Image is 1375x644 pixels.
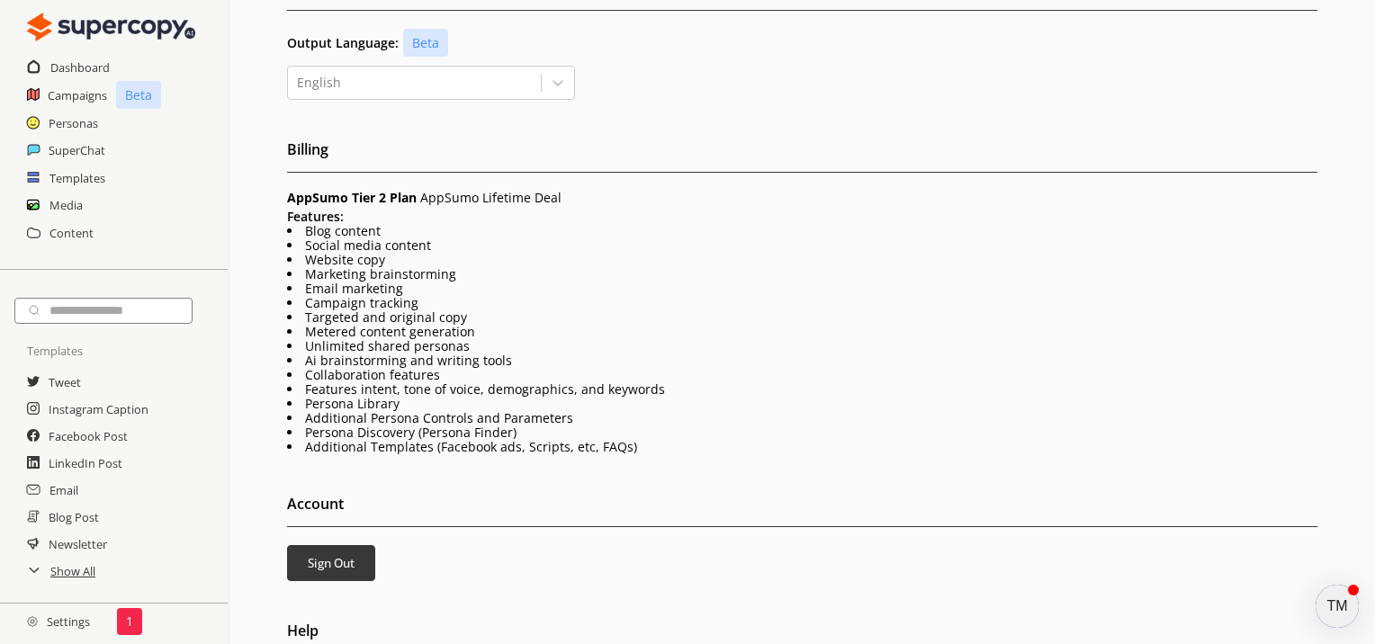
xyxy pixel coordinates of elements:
p: Beta [116,81,161,109]
a: Tweet [49,369,81,396]
b: Features: [287,208,344,225]
p: Beta [403,29,448,57]
li: Blog content [287,224,1318,238]
a: Media [49,192,83,219]
li: Additional Templates (Facebook ads, Scripts, etc, FAQs) [287,440,1318,454]
button: atlas-launcher [1316,585,1359,628]
h2: Billing [287,136,1318,173]
p: 1 [126,614,133,629]
a: Templates [49,165,105,192]
li: Ai brainstorming and writing tools [287,353,1318,368]
a: Personas [49,110,98,137]
li: Unlimited shared personas [287,339,1318,353]
li: Persona Discovery (Persona Finder) [287,425,1318,440]
h2: Account [287,490,1318,527]
li: Marketing brainstorming [287,267,1318,282]
b: Output Language: [287,36,399,50]
img: Close [27,9,195,45]
li: Additional Persona Controls and Parameters [287,411,1318,425]
button: Sign Out [287,545,375,581]
a: Newsletter [49,531,107,558]
li: Social media content [287,238,1318,253]
a: Blog Post [49,504,99,531]
a: Campaigns [48,82,107,109]
li: Website copy [287,253,1318,267]
a: LinkedIn Post [49,450,122,477]
li: Features intent, tone of voice, demographics, and keywords [287,382,1318,397]
a: Content [49,219,94,246]
li: Targeted and original copy [287,310,1318,325]
a: Show All [50,558,95,585]
a: Instagram Caption [49,396,148,423]
p: AppSumo Lifetime Deal [287,191,1318,205]
a: Email [49,477,78,504]
b: Sign Out [308,555,355,571]
a: Facebook Post [49,423,128,450]
a: Dashboard [50,54,110,81]
span: AppSumo Tier 2 Plan [287,189,417,206]
li: Metered content generation [287,325,1318,339]
li: Campaign tracking [287,296,1318,310]
li: Email marketing [287,282,1318,296]
div: atlas-message-author-avatar [1316,585,1359,628]
li: Persona Library [287,397,1318,411]
a: SuperChat [49,137,105,164]
li: Collaboration features [287,368,1318,382]
img: Close [27,616,38,627]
